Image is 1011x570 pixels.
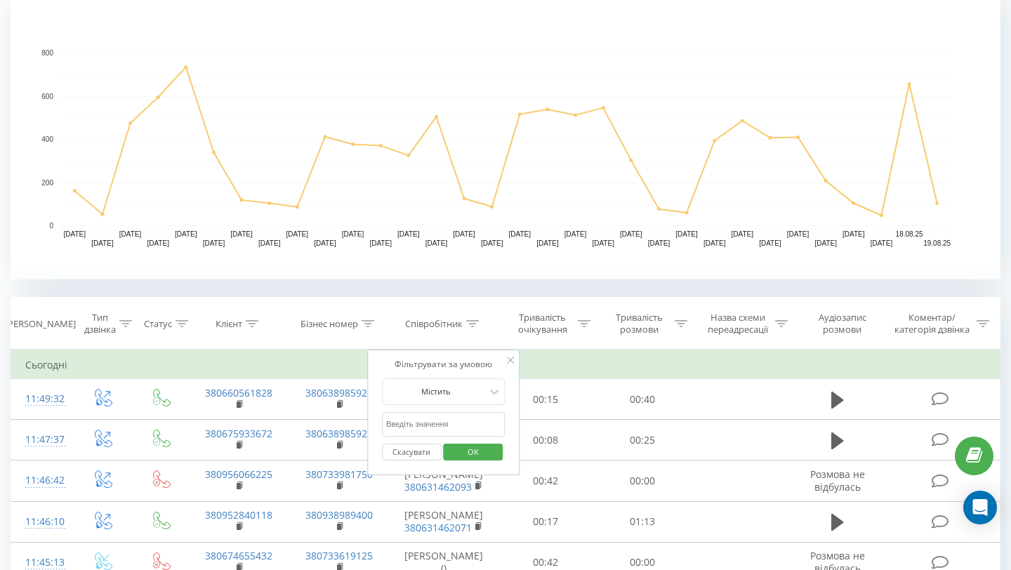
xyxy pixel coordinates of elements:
text: [DATE] [509,230,531,238]
td: [PERSON_NAME] [390,501,498,542]
div: Тривалість розмови [607,312,671,336]
text: [DATE] [675,230,698,238]
text: [DATE] [369,239,392,247]
text: 400 [41,135,53,143]
span: Розмова не відбулась [810,468,865,493]
text: [DATE] [536,239,559,247]
div: Тип дзвінка [84,312,116,336]
text: [DATE] [230,230,253,238]
a: 380938989400 [305,508,373,522]
td: 00:15 [498,379,595,420]
text: [DATE] [258,239,281,247]
div: 11:46:42 [25,467,59,494]
text: [DATE] [814,239,837,247]
a: 380631462071 [404,521,472,534]
td: 00:17 [498,501,595,542]
text: [DATE] [119,230,142,238]
text: 200 [41,179,53,187]
a: 380956066225 [205,468,272,481]
div: Співробітник [405,318,463,330]
td: 00:00 [594,460,691,501]
a: 380660561828 [205,386,272,399]
a: 380631462093 [404,480,472,493]
td: 00:40 [594,379,691,420]
div: Назва схеми переадресації [703,312,772,336]
a: 380952840118 [205,508,272,522]
text: [DATE] [592,239,614,247]
div: Клієнт [216,318,242,330]
text: [DATE] [842,230,865,238]
text: [DATE] [648,239,670,247]
td: [PERSON_NAME] [390,460,498,501]
td: 01:13 [594,501,691,542]
div: 11:47:37 [25,426,59,453]
div: 11:49:32 [25,385,59,413]
text: [DATE] [397,230,420,238]
text: [DATE] [787,230,810,238]
text: [DATE] [732,230,754,238]
a: 380674655432 [205,549,272,562]
a: 380638985927 [305,386,373,399]
div: Аудіозапис розмови [804,312,880,336]
td: 00:42 [498,460,595,501]
div: 11:46:10 [25,508,59,536]
button: OK [444,444,503,461]
div: Фільтрувати за умовою [382,357,505,371]
a: 380675933672 [205,427,272,440]
text: [DATE] [64,230,86,238]
text: [DATE] [91,239,114,247]
text: 19.08.25 [923,239,951,247]
a: 380733619125 [305,549,373,562]
text: [DATE] [481,239,503,247]
td: 00:08 [498,420,595,460]
text: [DATE] [286,230,309,238]
div: Тривалість очікування [510,312,575,336]
text: [DATE] [342,230,364,238]
text: [DATE] [203,239,225,247]
text: 800 [41,49,53,57]
text: 0 [49,222,53,230]
text: [DATE] [147,239,169,247]
div: Бізнес номер [300,318,358,330]
input: Введіть значення [382,412,505,437]
text: [DATE] [314,239,336,247]
span: OK [454,441,493,463]
td: Сьогодні [11,351,1000,379]
td: 00:25 [594,420,691,460]
text: 600 [41,93,53,100]
div: Open Intercom Messenger [963,491,997,524]
div: Коментар/категорія дзвінка [891,312,973,336]
text: [DATE] [453,230,475,238]
div: Статус [144,318,172,330]
text: 18.08.25 [896,230,923,238]
text: [DATE] [564,230,587,238]
text: [DATE] [759,239,781,247]
text: [DATE] [620,230,642,238]
a: 380638985927 [305,427,373,440]
text: [DATE] [425,239,448,247]
text: [DATE] [175,230,197,238]
text: [DATE] [703,239,726,247]
text: [DATE] [871,239,893,247]
div: [PERSON_NAME] [5,318,76,330]
a: 380733981750 [305,468,373,481]
button: Скасувати [382,444,442,461]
